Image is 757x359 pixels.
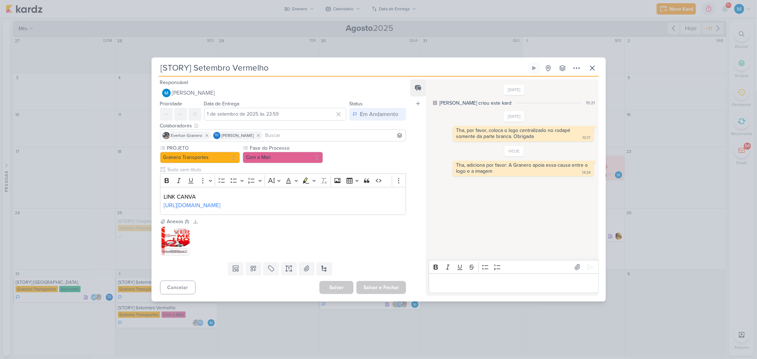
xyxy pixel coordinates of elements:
[204,101,240,107] label: Data de Entrega
[160,187,406,215] div: Editor editing area: main
[160,87,406,99] button: [PERSON_NAME]
[213,132,220,139] div: Thais de carvalho
[204,108,347,121] input: Select a date
[456,162,589,174] div: Tha, adiciona por favor: A Granero apoia essa causa entre o logo e a imagem
[531,65,537,71] div: Ligar relógio
[222,132,254,139] span: [PERSON_NAME]
[164,202,220,209] a: [URL][DOMAIN_NAME]
[160,152,240,163] button: Granero Transportes
[171,132,203,139] span: Everton Granero
[166,144,240,152] label: PROJETO
[160,79,188,85] label: Responsável
[429,260,598,274] div: Editor toolbar
[360,110,398,118] div: Em Andamento
[243,152,323,163] button: Com a Mari
[439,99,511,107] div: [PERSON_NAME] criou este kard
[159,62,526,74] input: Kard Sem Título
[160,122,406,129] div: Colaboradores
[215,134,219,137] p: Td
[456,127,572,139] div: Tha, por favor, coloca o logo centralizado no rodapé somente da parte branca. Obrigada
[249,144,323,152] label: Fase do Processo
[160,101,182,107] label: Prioridade
[163,132,170,139] img: Everton Granero
[161,227,190,255] img: qg5kK0spbAhIPVRdfTMLcHdTm0glhQSKEMmlU7qY.jpg
[167,218,189,225] div: Anexos (1)
[264,131,405,140] input: Buscar
[160,281,196,294] button: Cancelar
[162,89,171,97] img: MARIANA MIRANDA
[160,173,406,187] div: Editor toolbar
[349,101,363,107] label: Status
[349,108,406,121] button: Em Andamento
[172,89,215,97] span: [PERSON_NAME]
[586,100,595,106] div: 15:21
[166,166,406,173] input: Texto sem título
[161,248,190,255] div: setembro vermelho.jpg
[164,193,402,201] p: LINK CANVA
[429,274,598,293] div: Editor editing area: main
[582,170,591,176] div: 14:34
[583,135,591,141] div: 10:17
